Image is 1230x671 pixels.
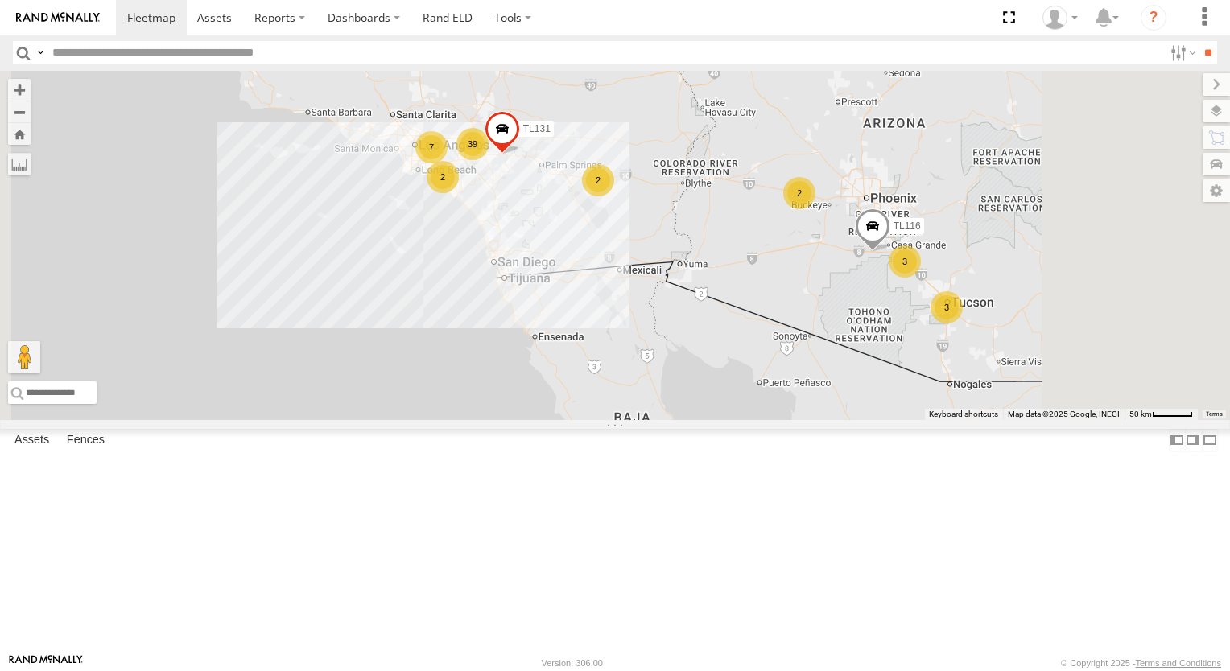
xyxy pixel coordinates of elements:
button: Drag Pegman onto the map to open Street View [8,341,40,373]
span: Map data ©2025 Google, INEGI [1008,410,1120,418]
label: Dock Summary Table to the Left [1169,429,1185,452]
label: Map Settings [1203,179,1230,202]
button: Zoom out [8,101,31,123]
div: 7 [415,131,448,163]
div: 2 [427,161,459,193]
label: Search Filter Options [1164,41,1199,64]
label: Measure [8,153,31,175]
div: 3 [889,245,921,278]
img: rand-logo.svg [16,12,100,23]
div: 3 [931,291,963,323]
div: 2 [783,177,815,209]
a: Terms (opens in new tab) [1206,411,1223,418]
div: Daniel Del Muro [1037,6,1083,30]
label: Search Query [34,41,47,64]
label: Assets [6,429,57,451]
label: Dock Summary Table to the Right [1185,429,1201,452]
span: TL116 [894,221,921,233]
button: Map Scale: 50 km per 47 pixels [1125,409,1198,420]
a: Terms and Conditions [1136,658,1221,668]
label: Hide Summary Table [1202,429,1218,452]
button: Zoom Home [8,123,31,145]
div: 2 [582,164,614,196]
div: 39 [456,128,489,160]
label: Fences [59,429,113,451]
div: Version: 306.00 [542,658,603,668]
div: © Copyright 2025 - [1061,658,1221,668]
i: ? [1141,5,1166,31]
button: Keyboard shortcuts [929,409,998,420]
button: Zoom in [8,79,31,101]
span: 50 km [1129,410,1152,418]
a: Visit our Website [9,655,83,671]
span: TL131 [523,123,551,134]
